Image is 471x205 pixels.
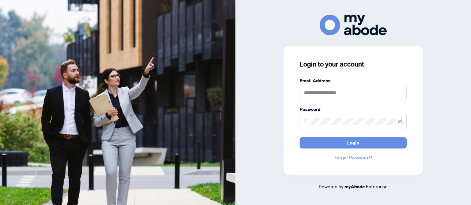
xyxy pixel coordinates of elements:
button: Login [300,137,407,148]
h3: Login to your account [300,60,407,69]
a: Forgot Password? [300,154,407,161]
a: myAbode [344,183,365,190]
img: ma-logo [320,15,387,35]
span: Login [347,137,359,148]
span: Enterprise [366,183,388,189]
label: Email Address [300,77,407,84]
label: Password [300,106,407,113]
span: Powered by [319,183,343,189]
span: eye-invisible [398,119,402,124]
